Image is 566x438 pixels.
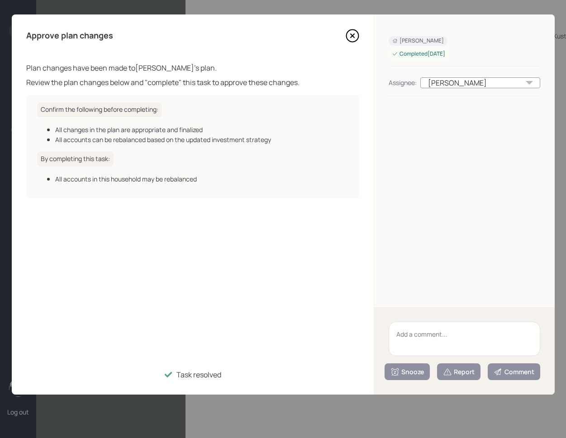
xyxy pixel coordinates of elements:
[392,50,445,58] div: Completed [DATE]
[437,363,480,380] button: Report
[26,62,359,73] div: Plan changes have been made to [PERSON_NAME] 's plan.
[488,363,540,380] button: Comment
[392,37,444,45] div: [PERSON_NAME]
[55,125,348,134] div: All changes in the plan are appropriate and finalized
[55,135,348,144] div: All accounts can be rebalanced based on the updated investment strategy
[55,174,348,184] div: All accounts in this household may be rebalanced
[494,367,534,376] div: Comment
[37,102,162,117] h6: Confirm the following before completing:
[390,367,424,376] div: Snooze
[37,152,114,167] h6: By completing this task:
[26,31,113,41] h4: Approve plan changes
[443,367,475,376] div: Report
[420,77,540,88] div: [PERSON_NAME]
[389,78,417,87] div: Assignee:
[26,77,359,88] div: Review the plan changes below and "complete" this task to approve these changes.
[385,363,430,380] button: Snooze
[176,369,221,380] div: Task resolved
